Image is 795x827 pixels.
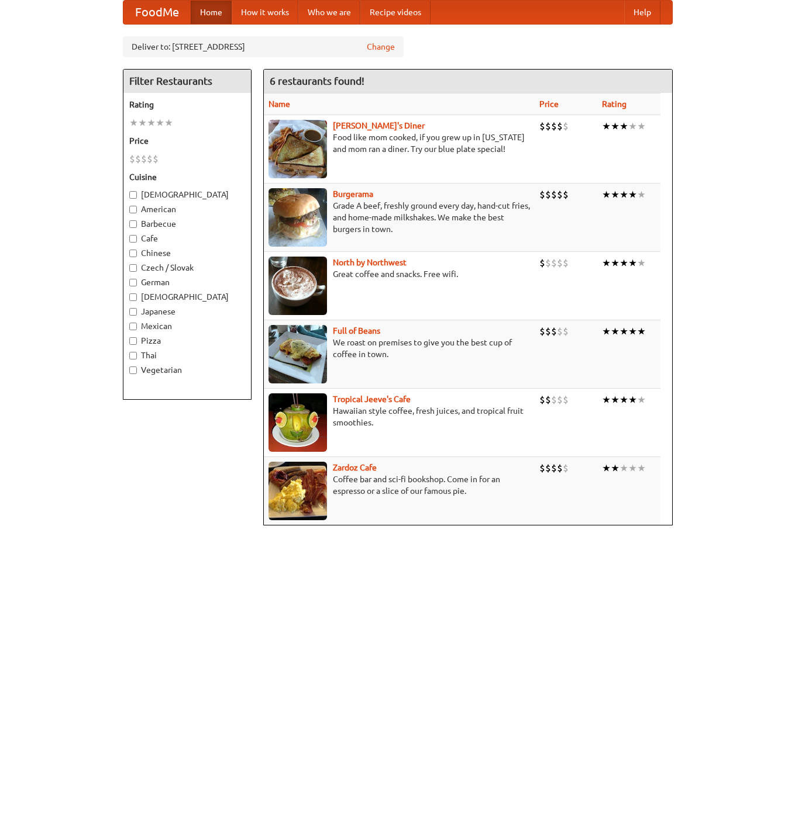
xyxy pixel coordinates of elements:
[602,462,611,475] li: ★
[628,257,637,269] li: ★
[545,462,551,475] li: $
[602,257,611,269] li: ★
[123,1,191,24] a: FoodMe
[539,393,545,406] li: $
[129,235,137,243] input: Cafe
[129,218,245,230] label: Barbecue
[602,188,611,201] li: ★
[557,120,563,133] li: $
[620,120,628,133] li: ★
[637,188,646,201] li: ★
[269,393,327,452] img: jeeves.jpg
[611,257,620,269] li: ★
[563,257,569,269] li: $
[269,132,530,155] p: Food like mom cooked, if you grew up in [US_STATE] and mom ran a diner. Try our blue plate special!
[360,1,431,24] a: Recipe videos
[191,1,232,24] a: Home
[557,188,563,201] li: $
[602,393,611,406] li: ★
[628,393,637,406] li: ★
[129,306,245,317] label: Japanese
[551,393,557,406] li: $
[551,462,557,475] li: $
[129,135,245,147] h5: Price
[333,258,407,267] b: North by Northwest
[129,293,137,301] input: [DEMOGRAPHIC_DATA]
[129,352,137,359] input: Thai
[269,120,327,178] img: sallys.jpg
[129,247,245,259] label: Chinese
[269,200,530,235] p: Grade A beef, freshly ground every day, hand-cut fries, and home-made milkshakes. We make the bes...
[333,121,425,130] a: [PERSON_NAME]'s Diner
[147,116,156,129] li: ★
[129,116,138,129] li: ★
[620,462,628,475] li: ★
[298,1,360,24] a: Who we are
[129,262,245,274] label: Czech / Slovak
[551,188,557,201] li: $
[129,203,245,215] label: American
[628,325,637,338] li: ★
[611,120,620,133] li: ★
[269,405,530,428] p: Hawaiian style coffee, fresh juices, and tropical fruit smoothies.
[539,462,545,475] li: $
[123,70,251,93] h4: Filter Restaurants
[123,36,404,57] div: Deliver to: [STREET_ADDRESS]
[269,188,327,247] img: burgerama.jpg
[602,325,611,338] li: ★
[539,325,545,338] li: $
[129,364,245,376] label: Vegetarian
[269,268,530,280] p: Great coffee and snacks. Free wifi.
[545,393,551,406] li: $
[153,153,159,165] li: $
[628,120,637,133] li: ★
[637,257,646,269] li: ★
[135,153,141,165] li: $
[129,99,245,110] h5: Rating
[611,393,620,406] li: ★
[611,462,620,475] li: ★
[637,120,646,133] li: ★
[333,189,373,199] a: Burgerama
[628,462,637,475] li: ★
[129,189,245,200] label: [DEMOGRAPHIC_DATA]
[269,473,530,497] p: Coffee bar and sci-fi bookshop. Come in for an espresso or a slice of our famous pie.
[270,75,364,86] ng-pluralize: 6 restaurants found!
[637,393,646,406] li: ★
[545,325,551,338] li: $
[539,257,545,269] li: $
[269,337,530,360] p: We roast on premises to give you the best cup of coffee in town.
[557,462,563,475] li: $
[269,325,327,383] img: beans.jpg
[545,257,551,269] li: $
[551,257,557,269] li: $
[232,1,298,24] a: How it works
[563,188,569,201] li: $
[551,120,557,133] li: $
[620,188,628,201] li: ★
[333,395,411,404] a: Tropical Jeeve's Cafe
[563,462,569,475] li: $
[129,335,245,347] label: Pizza
[129,171,245,183] h5: Cuisine
[620,325,628,338] li: ★
[557,257,563,269] li: $
[628,188,637,201] li: ★
[333,463,377,472] b: Zardoz Cafe
[563,393,569,406] li: $
[129,153,135,165] li: $
[539,188,545,201] li: $
[129,233,245,244] label: Cafe
[637,325,646,338] li: ★
[545,120,551,133] li: $
[129,264,137,272] input: Czech / Slovak
[602,99,627,109] a: Rating
[602,120,611,133] li: ★
[129,350,245,361] label: Thai
[147,153,153,165] li: $
[129,279,137,286] input: German
[129,323,137,330] input: Mexican
[620,257,628,269] li: ★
